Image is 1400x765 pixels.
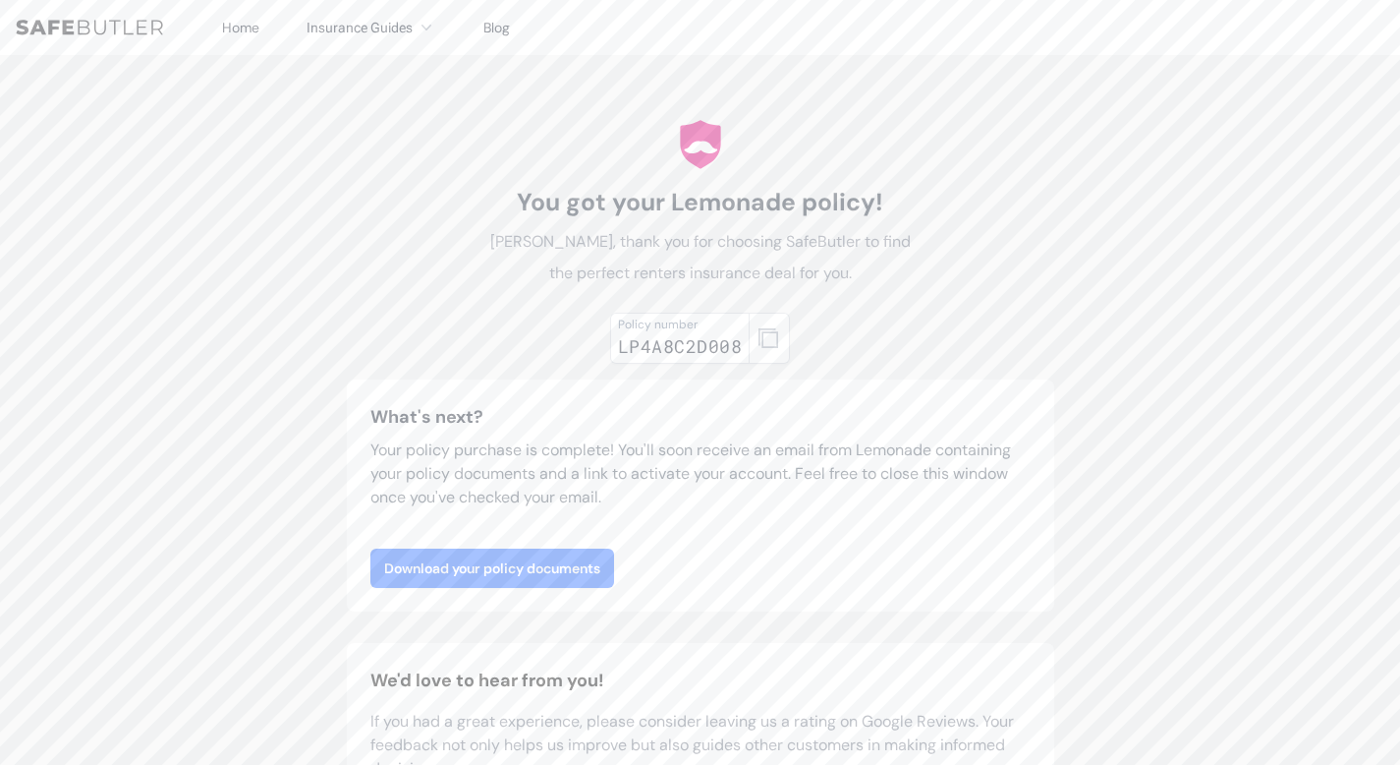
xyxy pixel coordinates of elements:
h2: We'd love to hear from you! [370,667,1031,694]
a: Blog [483,19,510,36]
button: Insurance Guides [307,16,436,39]
a: Home [222,19,259,36]
img: SafeButler Text Logo [16,20,163,35]
p: [PERSON_NAME], thank you for choosing SafeButler to find the perfect renters insurance deal for you. [480,226,921,289]
div: LP4A8C2D008 [618,332,742,360]
p: Your policy purchase is complete! You'll soon receive an email from Lemonade containing your poli... [370,439,1031,509]
h1: You got your Lemonade policy! [480,187,921,218]
h3: What's next? [370,403,1031,431]
div: Policy number [618,317,742,332]
a: Download your policy documents [370,549,614,588]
